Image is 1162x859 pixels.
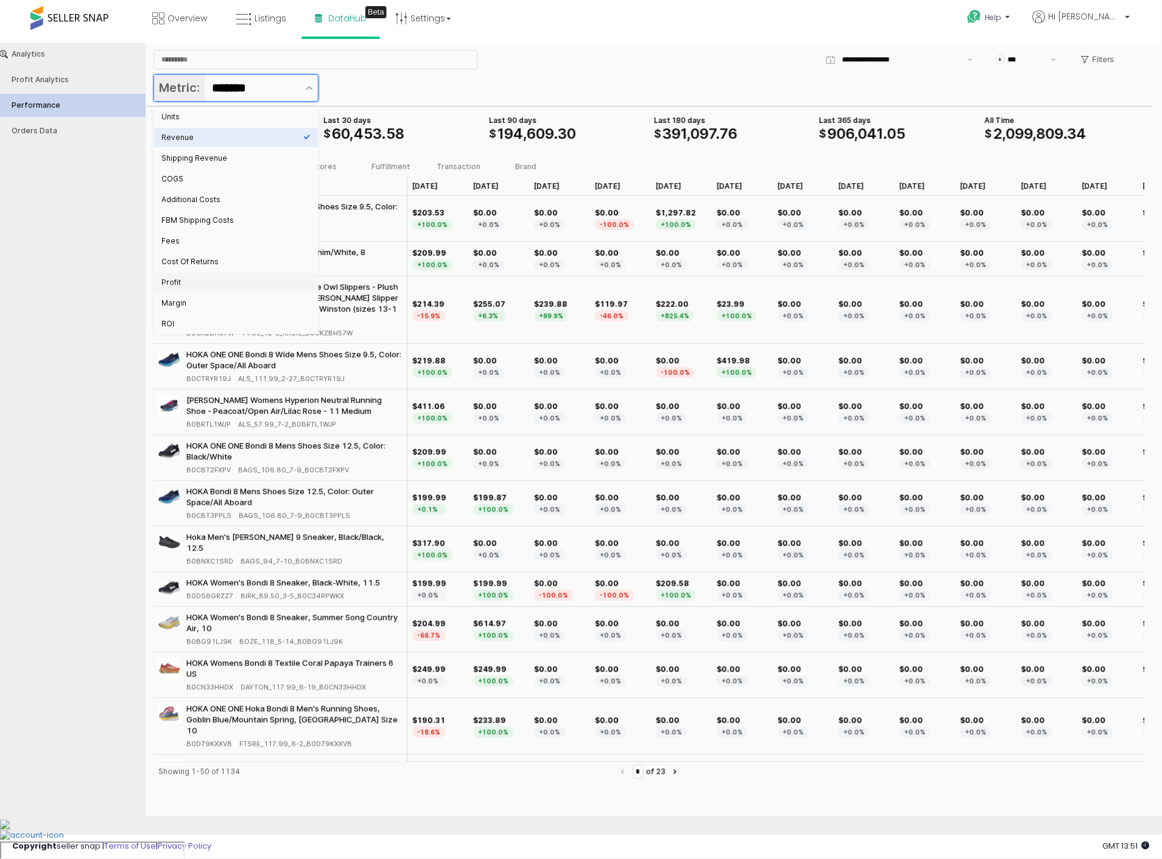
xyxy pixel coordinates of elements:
div: $317.90 [412,496,452,507]
div: -15.9% [412,268,445,279]
p: Filters [1093,12,1114,22]
div: +0.0% [656,217,687,228]
div: +0.0% [595,324,626,335]
div: Brooks Womens Hyperion Neutral Running Shoe - Peacoat/Open Air/Lilac Rose - 11 Medium [186,352,402,374]
div: $411.06 [412,359,452,370]
div: +100.0% [412,507,452,518]
div: +0.0% [960,268,991,279]
div: $0.00 [595,205,626,216]
div: +0.0% [778,416,809,427]
div: $0.00 [534,496,565,507]
div: $0.00 [656,404,687,415]
div: +99.9% [534,268,568,279]
img: Hoka Men's Clifton 9 Sneaker, Black/Black, 12.5 [158,489,180,511]
div: +100.0% [717,324,757,335]
div: $0.00 [534,313,565,324]
div: -46.0% [595,268,629,279]
div: +0.0% [1082,268,1113,279]
span: [DATE] [656,139,681,149]
div: +0.0% [534,370,565,381]
div: +0.0% [534,217,565,228]
div: +0.0% [960,461,991,472]
div: +0.0% [1021,416,1052,427]
div: Transaction [437,120,481,128]
div: +0.0% [960,324,991,335]
div: $0.00 [778,256,809,267]
div: +0.0% [1021,324,1052,335]
div: $0.00 [717,496,748,507]
div: +0.0% [595,217,626,228]
div: $0.00 [717,450,748,461]
div: +0.0% [656,461,687,472]
label: Brand [492,119,560,130]
div: $0.00 [839,536,870,547]
div: +0.0% [473,177,504,188]
div: $239.88 [534,256,568,267]
label: Fulfillment [357,119,425,130]
div: FBM Shipping Costs [161,173,303,183]
div: +0.0% [839,177,870,188]
div: $0.00 [900,450,931,461]
div: +100.0% [412,370,452,381]
div: $0.00 [900,404,931,415]
span: BAGS_94_7-10_B0BNXC1SRD [241,513,342,524]
div: $0.00 [1021,496,1052,507]
div: $0.00 [717,404,748,415]
div: +100.0% [412,324,452,335]
div: $0.00 [1082,313,1113,324]
div: $0.00 [900,256,931,267]
div: +0.0% [900,177,931,188]
span: B0CTRYR19J [186,331,231,342]
div: $203.53 [412,165,452,176]
div: $0.00 [778,404,809,415]
div: +0.0% [900,217,931,228]
div: Profit [161,235,303,245]
div: $0.00 [839,404,870,415]
div: Orders Data [12,84,139,93]
div: +825.4% [656,268,694,279]
img: HOKA Bondi 8 Mens Shoes Size 12.5, Color: Outer Space/All Aboard [158,443,180,465]
div: $0.00 [960,165,991,176]
div: Hoka Men's Clifton 9 Sneaker, Black/Black, 12.5 [186,489,402,511]
div: Fees [161,194,303,203]
img: HOKA ONE ONE Bondi 8 Wide Mens Shoes Size 9.5, Color: Outer Space/All Aboard [158,306,180,328]
span: [DATE] [1082,139,1108,149]
div: +0.0% [473,370,504,381]
span: [DATE] [839,139,864,149]
div: +0.0% [534,507,565,518]
div: Profit Analytics [12,33,139,41]
div: +0.0% [960,370,991,381]
div: $199.99 [412,450,446,461]
div: $23.99 [717,256,757,267]
div: +0.0% [595,416,626,427]
label: Stores [290,119,357,130]
div: $0.00 [656,313,695,324]
div: $0.00 [839,165,870,176]
div: $0.00 [595,450,626,461]
div: Units [161,69,303,79]
div: $0.00 [900,205,931,216]
div: $0.00 [960,313,991,324]
div: $0.00 [778,450,809,461]
div: +0.0% [900,416,931,427]
div: +0.0% [595,507,626,518]
div: +0.0% [717,507,748,518]
div: $0.00 [717,165,748,176]
div: $0.00 [778,313,809,324]
div: $0.00 [534,359,565,370]
span: [DATE] [473,139,499,149]
div: -100.0% [595,177,634,188]
div: $0.00 [960,205,991,216]
div: $0.00 [595,404,626,415]
span: [DATE] [900,139,925,149]
div: +0.0% [1021,370,1052,381]
div: $0.00 [1082,536,1113,547]
div: $0.00 [473,165,504,176]
div: Select an option [154,64,318,292]
div: Additional Costs [161,152,303,162]
div: +0.0% [900,324,931,335]
div: +0.0% [900,461,931,472]
div: +6.3% [473,268,505,279]
div: HOKA ONE ONE Bondi 8 Wide Mens Shoes Size 9.5, Color: Outer Space/All Aboard [186,306,402,328]
div: $0.00 [900,496,931,507]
